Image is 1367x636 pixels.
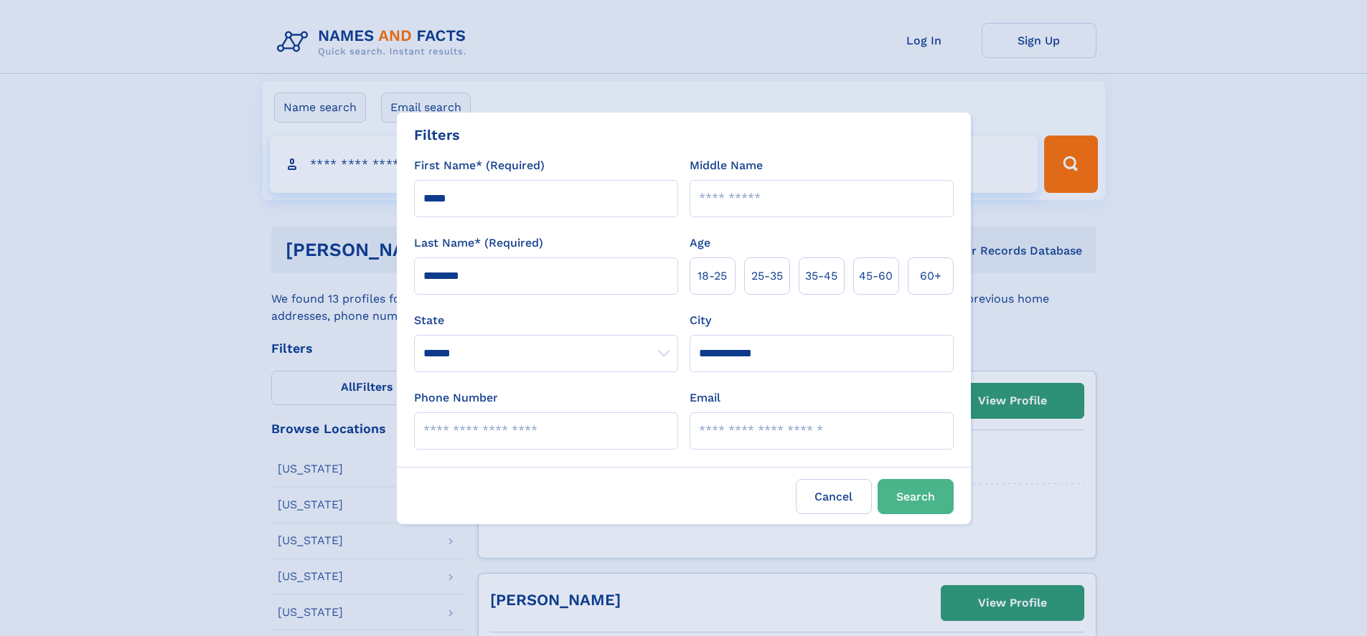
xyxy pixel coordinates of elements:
[414,312,678,329] label: State
[690,234,710,252] label: Age
[920,267,941,285] span: 60+
[690,157,763,174] label: Middle Name
[414,157,545,174] label: First Name* (Required)
[878,479,954,514] button: Search
[859,267,893,285] span: 45‑60
[690,389,720,407] label: Email
[414,234,543,252] label: Last Name* (Required)
[690,312,711,329] label: City
[414,389,498,407] label: Phone Number
[805,267,837,285] span: 35‑45
[414,124,460,146] div: Filters
[751,267,783,285] span: 25‑35
[796,479,872,514] label: Cancel
[697,267,727,285] span: 18‑25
